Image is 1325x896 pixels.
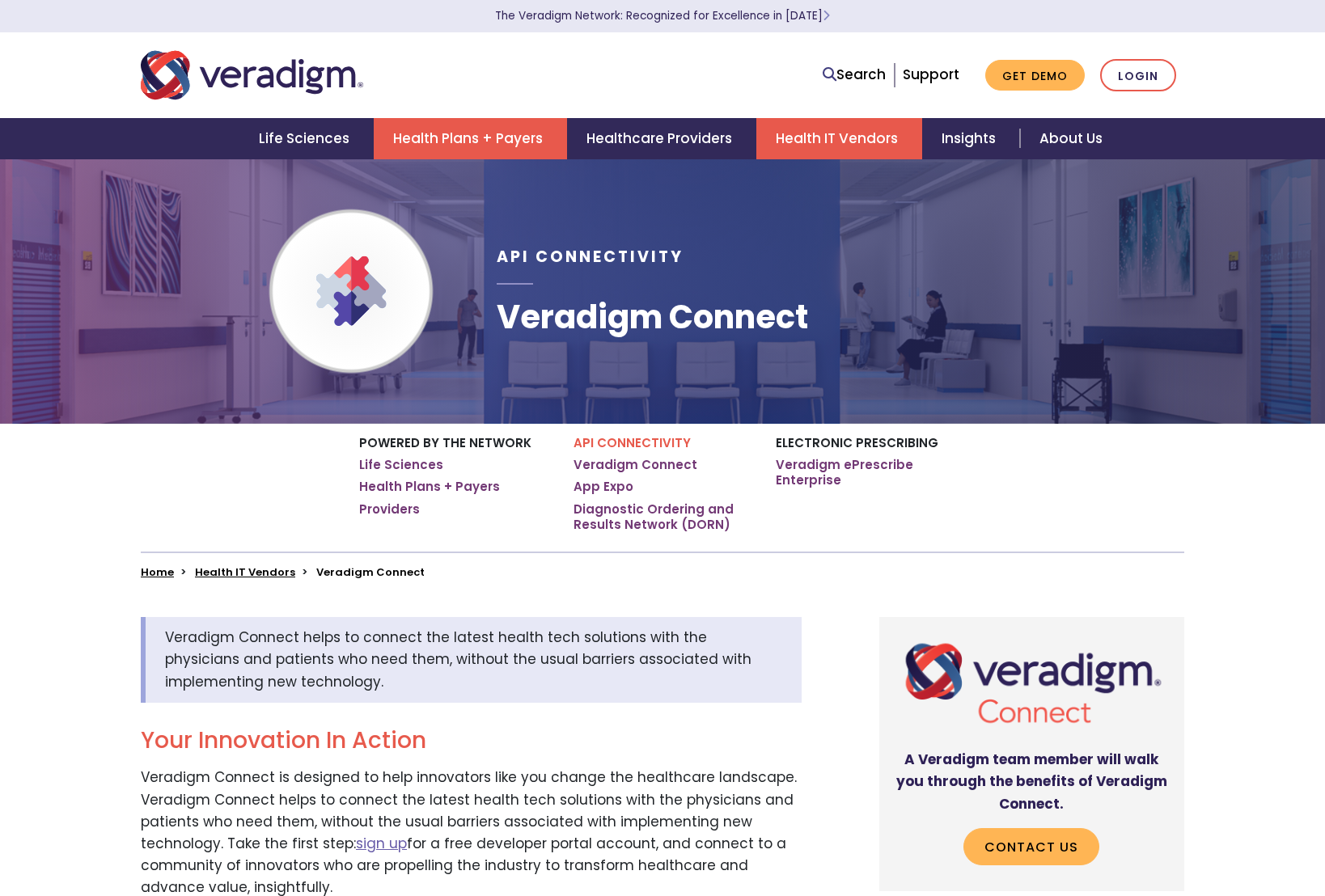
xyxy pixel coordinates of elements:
a: Contact Us [963,828,1099,865]
a: Healthcare Providers [567,118,756,159]
a: Life Sciences [359,457,443,473]
a: Search [823,64,886,86]
a: The Veradigm Network: Recognized for Excellence in [DATE]Learn More [495,8,830,23]
img: Veradigm Connect [892,630,1171,736]
a: Home [141,564,174,580]
a: Health Plans + Payers [374,118,567,159]
a: Veradigm Connect [574,457,697,473]
a: Health IT Vendors [756,118,922,159]
a: Get Demo [985,60,1085,91]
a: Login [1100,59,1176,92]
a: Life Sciences [239,118,374,159]
span: Learn More [823,8,830,23]
span: Veradigm Connect helps to connect the latest health tech solutions with the physicians and patien... [165,628,751,691]
strong: A Veradigm team member will walk you through the benefits of Veradigm Connect. [896,750,1167,813]
img: Veradigm logo [141,49,363,102]
a: Insights [922,118,1020,159]
a: Health IT Vendors [195,564,295,580]
a: About Us [1020,118,1122,159]
a: Providers [359,501,420,518]
a: Health Plans + Payers [359,479,500,495]
a: Support [903,65,959,84]
a: Diagnostic Ordering and Results Network (DORN) [574,501,751,533]
span: API Connectivity [497,246,684,268]
h1: Veradigm Connect [497,298,808,336]
a: sign up [356,834,407,853]
a: App Expo [574,479,633,495]
a: Veradigm ePrescribe Enterprise [776,457,966,488]
h2: Your Innovation In Action [141,727,802,754]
